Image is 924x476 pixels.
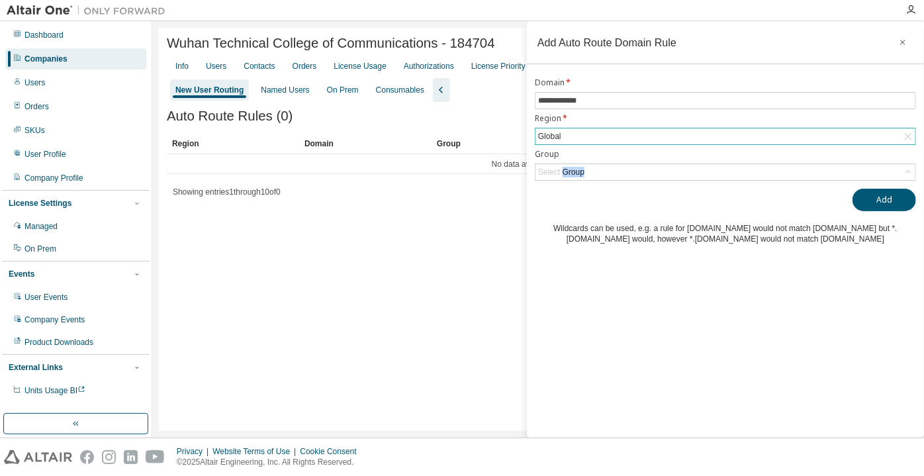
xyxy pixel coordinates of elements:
div: Global [535,128,915,144]
img: youtube.svg [146,450,165,464]
img: Altair One [7,4,172,17]
div: License Usage [334,61,386,71]
div: Orders [24,101,49,112]
div: Select Group [535,164,915,180]
span: Showing entries 1 through 10 of 0 [173,187,281,197]
div: On Prem [24,244,56,254]
div: Add Auto Route Domain Rule [537,37,676,48]
img: instagram.svg [102,450,116,464]
div: External Links [9,362,63,373]
div: Company Profile [24,173,83,183]
div: Privacy [177,446,212,457]
div: License Priority [471,61,526,71]
span: Wuhan Technical College of Communications - 184704 [167,36,495,51]
div: New User Routing [175,85,244,95]
div: Company Events [24,314,85,325]
div: Website Terms of Use [212,446,300,457]
label: Region [535,113,916,124]
div: Info [175,61,189,71]
div: License Settings [9,198,71,209]
div: Domain [304,133,426,154]
div: SKUs [24,125,45,136]
div: Region [172,133,294,154]
div: On Prem [327,85,359,95]
label: Group [535,149,916,160]
div: Managed [24,221,58,232]
div: Select Group [538,167,584,177]
div: Named Users [261,85,309,95]
div: Companies [24,54,68,64]
button: Add [853,189,916,211]
td: No data available [167,154,878,174]
div: User Events [24,292,68,303]
div: Consumables [376,85,424,95]
div: Users [206,61,226,71]
label: Domain [535,77,916,88]
span: Units Usage BI [24,386,85,395]
div: Product Downloads [24,337,93,348]
img: linkedin.svg [124,450,138,464]
span: Auto Route Rules (0) [167,109,293,124]
p: © 2025 Altair Engineering, Inc. All Rights Reserved. [177,457,365,468]
div: Global [536,129,563,144]
img: altair_logo.svg [4,450,72,464]
div: Events [9,269,34,279]
div: Dashboard [24,30,64,40]
div: Contacts [244,61,275,71]
div: Authorizations [404,61,454,71]
div: User Profile [24,149,66,160]
div: Users [24,77,45,88]
img: facebook.svg [80,450,94,464]
div: Cookie Consent [300,446,364,457]
div: Orders [293,61,317,71]
div: Wildcards can be used, e.g. a rule for [DOMAIN_NAME] would not match [DOMAIN_NAME] but *.[DOMAIN_... [535,223,916,244]
div: Group [437,133,872,154]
